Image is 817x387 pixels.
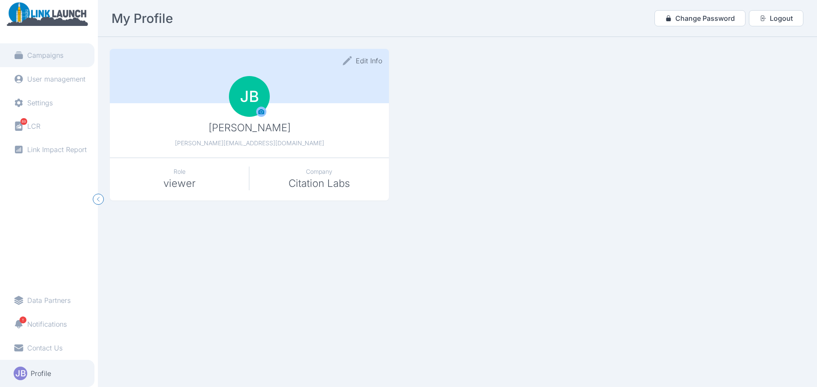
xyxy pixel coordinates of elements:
p: LCR [27,122,40,130]
p: viewer [110,177,249,190]
button: Change Password [654,10,746,26]
p: Company [249,167,389,177]
p: Citation Labs [249,177,389,190]
div: JB [229,76,270,117]
button: Edit Info [342,56,382,66]
p: Campaigns [27,51,63,59]
span: 89 [20,118,27,125]
p: Settings [27,99,53,107]
p: User management [27,75,86,83]
button: Logout [749,10,803,26]
p: Role [110,167,249,177]
p: Link Impact Report [27,145,87,154]
img: linklaunch_big.2e5cdd30.png [3,0,91,25]
p: [PERSON_NAME][EMAIL_ADDRESS][DOMAIN_NAME] [175,138,324,148]
p: [PERSON_NAME] [209,121,291,135]
h2: My Profile [111,11,173,26]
